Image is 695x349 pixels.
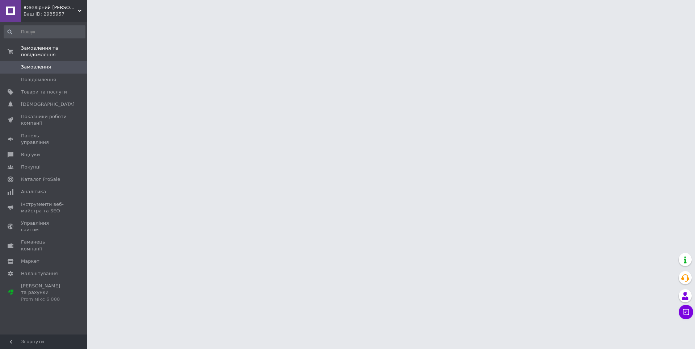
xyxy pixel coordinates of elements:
span: Маркет [21,258,39,265]
span: Каталог ProSale [21,176,60,183]
span: Налаштування [21,270,58,277]
span: Показники роботи компанії [21,113,67,126]
span: Покупці [21,164,41,170]
span: Панель управління [21,133,67,146]
span: Замовлення [21,64,51,70]
div: Prom мікс 6 000 [21,296,67,303]
input: Пошук [4,25,85,38]
span: Товари та послуги [21,89,67,95]
button: Чат з покупцем [679,305,693,319]
span: Повідомлення [21,76,56,83]
span: Аналітика [21,188,46,195]
span: Гаманець компанії [21,239,67,252]
span: Ювелірний Дім Каштан [24,4,78,11]
span: [DEMOGRAPHIC_DATA] [21,101,75,108]
span: Управління сайтом [21,220,67,233]
span: Інструменти веб-майстра та SEO [21,201,67,214]
span: [PERSON_NAME] та рахунки [21,283,67,303]
span: Відгуки [21,151,40,158]
span: Замовлення та повідомлення [21,45,87,58]
div: Ваш ID: 2935957 [24,11,87,17]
